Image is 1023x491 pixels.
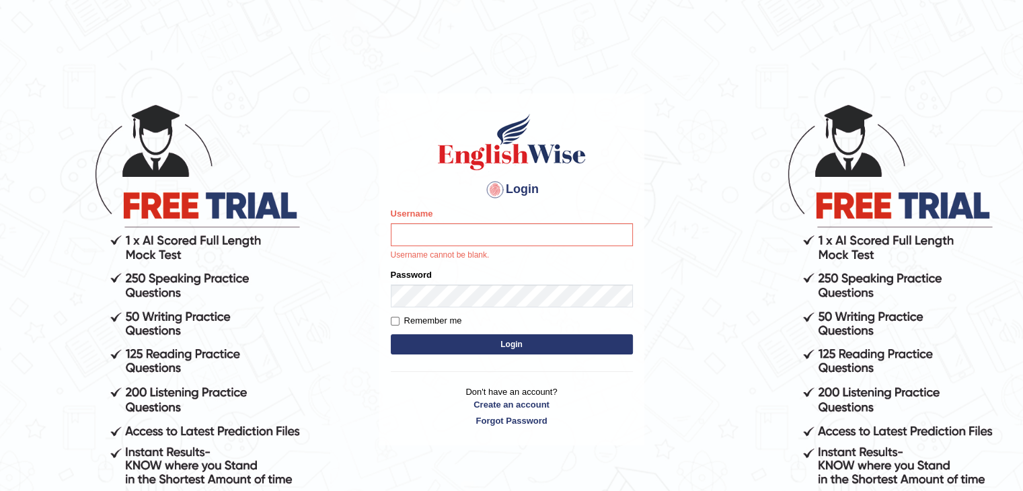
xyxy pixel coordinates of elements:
[391,414,633,427] a: Forgot Password
[391,207,433,220] label: Username
[391,334,633,354] button: Login
[391,314,462,328] label: Remember me
[391,250,633,262] p: Username cannot be blank.
[391,385,633,427] p: Don't have an account?
[391,268,432,281] label: Password
[391,317,400,326] input: Remember me
[391,179,633,200] h4: Login
[435,112,589,172] img: Logo of English Wise sign in for intelligent practice with AI
[391,398,633,411] a: Create an account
